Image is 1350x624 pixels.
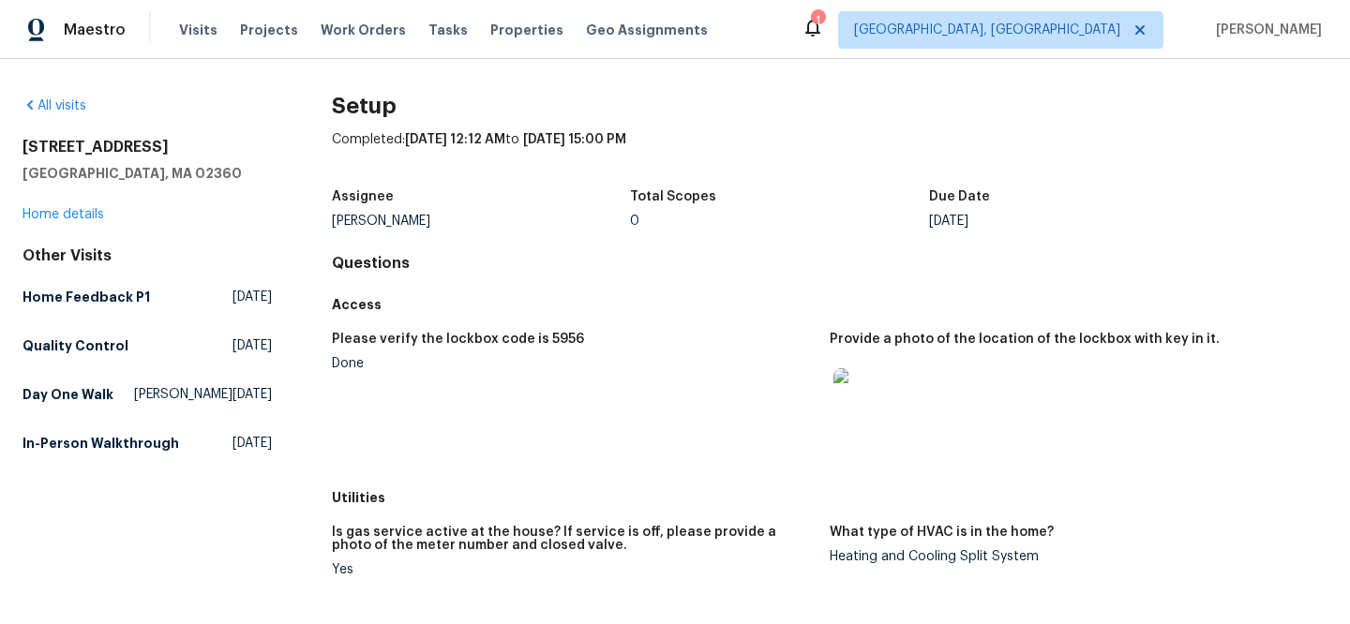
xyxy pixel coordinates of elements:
[830,333,1220,346] h5: Provide a photo of the location of the lockbox with key in it.
[64,21,126,39] span: Maestro
[22,329,272,363] a: Quality Control[DATE]
[332,254,1327,273] h4: Questions
[332,333,584,346] h5: Please verify the lockbox code is 5956
[22,336,128,355] h5: Quality Control
[332,215,631,228] div: [PERSON_NAME]
[332,563,815,576] div: Yes
[405,133,505,146] span: [DATE] 12:12 AM
[332,295,1327,314] h5: Access
[830,526,1054,539] h5: What type of HVAC is in the home?
[22,288,150,306] h5: Home Feedback P1
[1208,21,1322,39] span: [PERSON_NAME]
[22,280,272,314] a: Home Feedback P1[DATE]
[232,434,272,453] span: [DATE]
[929,215,1228,228] div: [DATE]
[332,488,1327,507] h5: Utilities
[240,21,298,39] span: Projects
[179,21,217,39] span: Visits
[811,11,824,30] div: 1
[22,208,104,221] a: Home details
[929,190,990,203] h5: Due Date
[22,378,272,411] a: Day One Walk[PERSON_NAME][DATE]
[232,288,272,306] span: [DATE]
[22,138,272,156] h2: [STREET_ADDRESS]
[22,434,179,453] h5: In-Person Walkthrough
[428,23,468,37] span: Tasks
[22,426,272,460] a: In-Person Walkthrough[DATE]
[523,133,626,146] span: [DATE] 15:00 PM
[232,336,272,355] span: [DATE]
[854,21,1120,39] span: [GEOGRAPHIC_DATA], [GEOGRAPHIC_DATA]
[22,164,272,183] h5: [GEOGRAPHIC_DATA], MA 02360
[332,97,1327,115] h2: Setup
[332,357,815,370] div: Done
[490,21,563,39] span: Properties
[830,550,1312,563] div: Heating and Cooling Split System
[630,190,716,203] h5: Total Scopes
[586,21,708,39] span: Geo Assignments
[332,526,815,552] h5: Is gas service active at the house? If service is off, please provide a photo of the meter number...
[22,99,86,112] a: All visits
[332,130,1327,179] div: Completed: to
[22,246,272,265] div: Other Visits
[134,385,272,404] span: [PERSON_NAME][DATE]
[630,215,929,228] div: 0
[332,190,394,203] h5: Assignee
[22,385,113,404] h5: Day One Walk
[321,21,406,39] span: Work Orders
